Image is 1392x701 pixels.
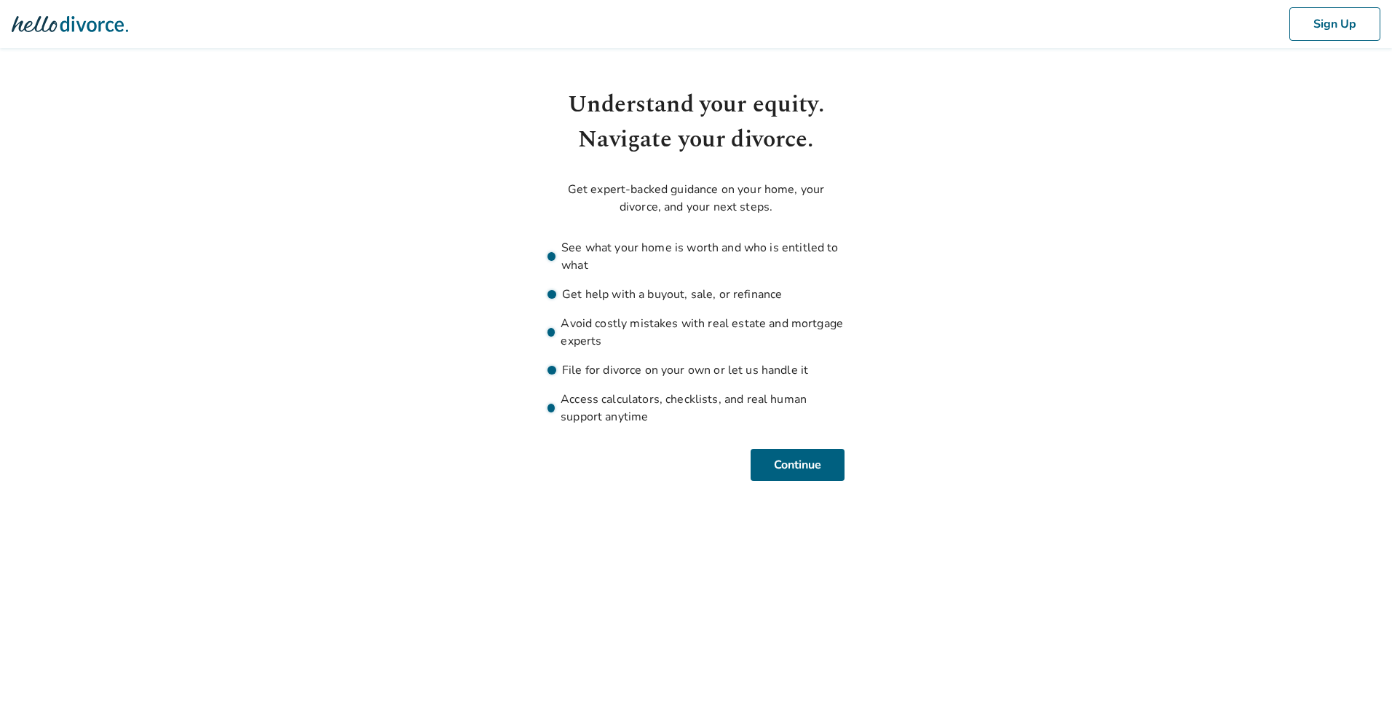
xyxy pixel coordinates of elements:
h1: Understand your equity. Navigate your divorce. [547,87,845,157]
li: Get help with a buyout, sale, or refinance [547,286,845,303]
button: Sign Up [1289,7,1380,41]
button: Continue [751,449,845,481]
li: File for divorce on your own or let us handle it [547,361,845,379]
li: Avoid costly mistakes with real estate and mortgage experts [547,315,845,350]
li: See what your home is worth and who is entitled to what [547,239,845,274]
p: Get expert-backed guidance on your home, your divorce, and your next steps. [547,181,845,216]
img: Hello Divorce Logo [12,9,128,39]
li: Access calculators, checklists, and real human support anytime [547,391,845,426]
